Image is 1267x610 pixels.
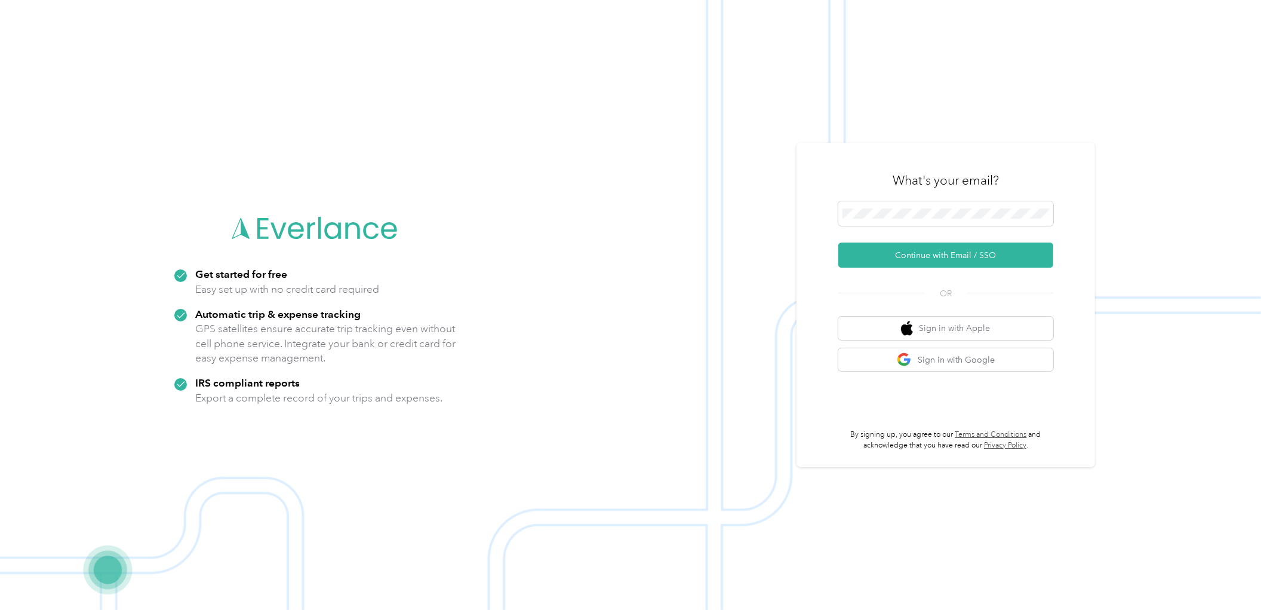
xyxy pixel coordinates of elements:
h3: What's your email? [893,172,999,189]
button: apple logoSign in with Apple [838,317,1053,340]
strong: Automatic trip & expense tracking [195,308,361,320]
p: Export a complete record of your trips and expenses. [195,391,442,406]
a: Privacy Policy [984,441,1026,450]
strong: IRS compliant reports [195,376,300,389]
img: apple logo [901,321,913,336]
button: google logoSign in with Google [838,348,1053,372]
p: GPS satellites ensure accurate trip tracking even without cell phone service. Integrate your bank... [195,321,456,366]
a: Terms and Conditions [955,430,1027,439]
span: OR [925,287,967,300]
strong: Get started for free [195,268,287,280]
p: By signing up, you agree to our and acknowledge that you have read our . [838,430,1053,450]
img: google logo [897,352,912,367]
p: Easy set up with no credit card required [195,282,379,297]
button: Continue with Email / SSO [838,243,1053,268]
iframe: Everlance-gr Chat Button Frame [1200,543,1267,610]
